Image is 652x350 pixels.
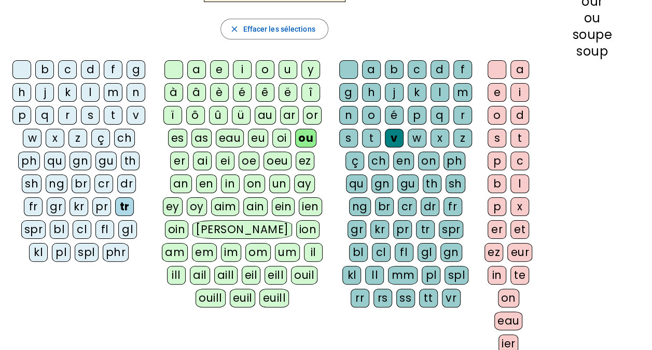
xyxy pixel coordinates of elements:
[21,220,46,239] div: spr
[510,266,529,285] div: te
[118,220,137,239] div: gl
[301,60,320,79] div: y
[70,197,88,216] div: kr
[373,289,392,307] div: rs
[488,152,506,170] div: p
[103,243,129,262] div: phr
[346,174,367,193] div: qu
[362,129,381,147] div: t
[362,83,381,102] div: h
[117,174,136,193] div: dr
[70,152,91,170] div: gn
[168,129,187,147] div: es
[22,174,41,193] div: sh
[549,29,635,41] div: soupe
[299,197,322,216] div: ien
[221,174,240,193] div: in
[339,83,358,102] div: g
[58,106,77,125] div: r
[443,197,462,216] div: fr
[431,106,449,125] div: q
[342,266,361,285] div: kl
[393,220,412,239] div: pr
[494,312,523,330] div: eau
[304,243,323,262] div: il
[127,60,145,79] div: g
[12,106,31,125] div: p
[418,152,439,170] div: on
[52,243,71,262] div: pl
[418,243,436,262] div: gl
[388,266,418,285] div: mm
[187,83,206,102] div: â
[488,174,506,193] div: b
[339,129,358,147] div: s
[484,243,503,262] div: ez
[510,83,529,102] div: i
[510,106,529,125] div: d
[94,174,113,193] div: cr
[187,60,206,79] div: a
[365,266,384,285] div: ll
[58,83,77,102] div: k
[368,152,389,170] div: ch
[510,220,529,239] div: et
[163,106,182,125] div: ï
[295,129,316,147] div: ou
[186,106,205,125] div: ô
[510,129,529,147] div: t
[263,152,292,170] div: oeu
[416,220,435,239] div: tr
[58,60,77,79] div: c
[95,220,114,239] div: fl
[81,83,100,102] div: l
[229,24,239,34] mat-icon: close
[408,129,426,147] div: w
[35,83,54,102] div: j
[72,174,90,193] div: br
[294,174,315,193] div: ay
[220,19,328,39] button: Effacer les sélections
[170,174,192,193] div: an
[210,83,229,102] div: è
[163,197,183,216] div: ey
[233,83,252,102] div: é
[375,197,394,216] div: br
[443,152,465,170] div: ph
[196,289,225,307] div: ouill
[396,289,415,307] div: ss
[211,197,240,216] div: aim
[210,60,229,79] div: e
[191,129,212,147] div: as
[214,266,238,285] div: aill
[35,60,54,79] div: b
[488,106,506,125] div: o
[408,83,426,102] div: k
[192,243,217,262] div: em
[47,197,65,216] div: gr
[385,83,404,102] div: j
[431,129,449,147] div: x
[255,106,276,125] div: au
[362,106,381,125] div: o
[446,174,465,193] div: sh
[121,152,140,170] div: th
[280,106,299,125] div: ar
[187,197,207,216] div: oy
[488,129,506,147] div: s
[442,289,461,307] div: vr
[46,174,67,193] div: ng
[395,243,413,262] div: fl
[190,266,210,285] div: ail
[29,243,48,262] div: kl
[244,174,265,193] div: on
[81,106,100,125] div: s
[18,152,40,170] div: ph
[127,106,145,125] div: v
[296,220,320,239] div: ion
[272,197,295,216] div: ein
[221,243,241,262] div: im
[256,60,274,79] div: o
[216,152,234,170] div: ei
[279,83,297,102] div: ë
